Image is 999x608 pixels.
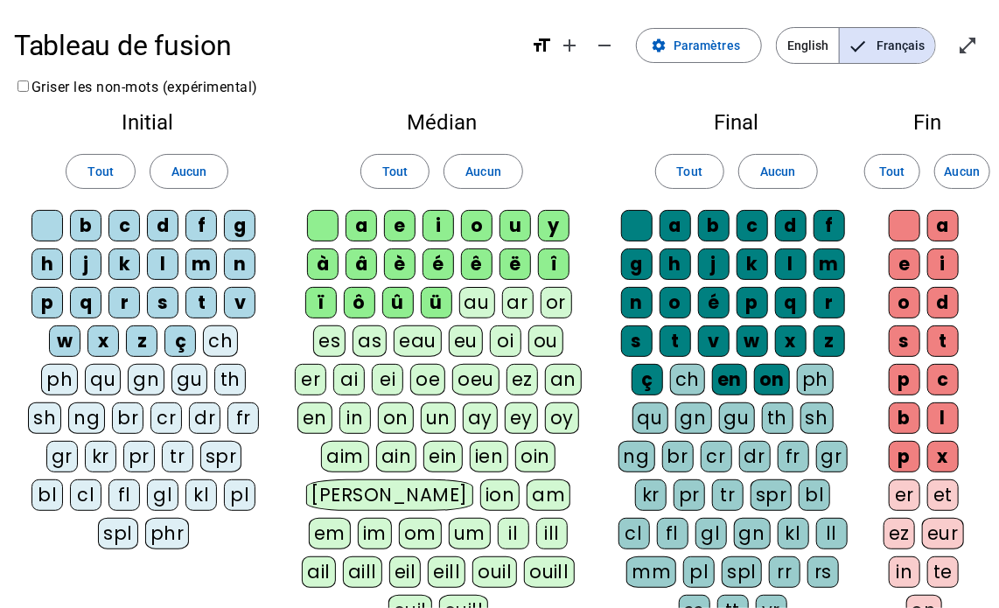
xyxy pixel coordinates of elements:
div: î [538,248,569,280]
div: aill [343,556,382,588]
mat-icon: add [559,35,580,56]
div: n [621,287,653,318]
div: gn [675,402,712,434]
div: ç [632,364,663,395]
div: i [927,248,959,280]
div: v [224,287,255,318]
div: an [545,364,582,395]
div: cl [618,518,650,549]
div: ill [536,518,568,549]
div: um [449,518,491,549]
div: spr [751,479,793,511]
div: pr [123,441,155,472]
div: au [459,287,495,318]
span: Aucun [465,161,500,182]
div: br [662,441,694,472]
div: r [814,287,845,318]
div: b [698,210,730,241]
button: Tout [864,154,920,189]
div: gl [695,518,727,549]
div: n [224,248,255,280]
div: oi [490,325,521,357]
input: Griser les non-mots (expérimental) [17,80,29,92]
div: ei [372,364,403,395]
div: o [461,210,493,241]
div: gr [816,441,848,472]
div: é [698,287,730,318]
div: û [382,287,414,318]
div: qu [85,364,121,395]
div: gn [734,518,771,549]
div: m [185,248,217,280]
div: ail [302,556,336,588]
span: Aucun [171,161,206,182]
div: pl [683,556,715,588]
div: t [660,325,691,357]
div: k [737,248,768,280]
div: ü [421,287,452,318]
h2: Fin [884,112,971,133]
div: ô [344,287,375,318]
div: o [660,287,691,318]
div: a [660,210,691,241]
mat-button-toggle-group: Language selection [776,27,936,64]
button: Tout [655,154,724,189]
div: gn [128,364,164,395]
div: d [927,287,959,318]
div: ar [502,287,534,318]
div: q [70,287,101,318]
div: q [775,287,807,318]
div: ien [470,441,509,472]
div: bl [31,479,63,511]
div: a [346,210,377,241]
div: oin [515,441,555,472]
div: ch [670,364,705,395]
div: phr [145,518,190,549]
div: spl [722,556,762,588]
div: gl [147,479,178,511]
div: ê [461,248,493,280]
div: br [112,402,143,434]
button: Paramètres [636,28,762,63]
div: ouill [524,556,574,588]
div: d [147,210,178,241]
div: en [712,364,747,395]
span: Aucun [945,161,980,182]
div: l [147,248,178,280]
div: fr [778,441,809,472]
div: x [87,325,119,357]
div: g [224,210,255,241]
button: Aucun [150,154,228,189]
div: j [698,248,730,280]
h2: Médian [295,112,589,133]
div: b [889,402,920,434]
div: ay [463,402,498,434]
div: m [814,248,845,280]
div: cr [701,441,732,472]
button: Aucun [934,154,990,189]
div: à [307,248,339,280]
div: th [214,364,246,395]
button: Augmenter la taille de la police [552,28,587,63]
div: o [889,287,920,318]
div: z [814,325,845,357]
div: p [737,287,768,318]
div: h [31,248,63,280]
div: f [814,210,845,241]
div: c [927,364,959,395]
div: pl [224,479,255,511]
div: p [889,441,920,472]
button: Aucun [444,154,522,189]
div: j [70,248,101,280]
div: un [421,402,456,434]
div: fl [108,479,140,511]
div: il [498,518,529,549]
div: mm [626,556,676,588]
div: rs [807,556,839,588]
div: th [762,402,793,434]
button: Tout [66,154,135,189]
div: p [889,364,920,395]
div: x [927,441,959,472]
div: ng [618,441,655,472]
div: y [538,210,569,241]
